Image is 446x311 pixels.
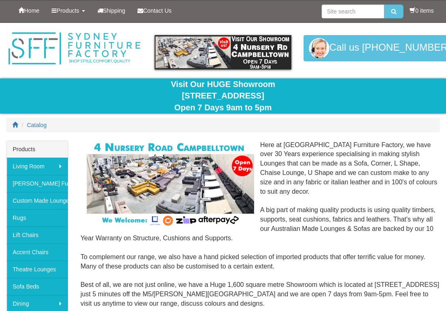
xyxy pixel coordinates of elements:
[7,261,68,278] a: Theatre Lounges
[155,35,291,69] img: showroom.gif
[7,244,68,261] a: Accent Chairs
[7,175,68,192] a: [PERSON_NAME] Furniture
[6,78,440,114] div: Visit Our HUGE Showroom [STREET_ADDRESS] Open 7 Days 9am to 5pm
[6,31,142,66] img: Sydney Furniture Factory
[322,4,384,18] input: Site search
[7,192,68,209] a: Custom Made Lounges
[143,7,171,14] span: Contact Us
[131,0,178,21] a: Contact Us
[91,0,132,21] a: Shipping
[7,209,68,226] a: Rugs
[56,7,79,14] span: Products
[27,122,47,128] a: Catalog
[7,141,68,158] div: Products
[12,0,45,21] a: Home
[87,141,254,228] img: Corner Modular Lounges
[7,278,68,295] a: Sofa Beds
[24,7,39,14] span: Home
[45,0,91,21] a: Products
[410,7,434,15] li: 0 items
[7,226,68,244] a: Lift Chairs
[7,158,68,175] a: Living Room
[103,7,126,14] span: Shipping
